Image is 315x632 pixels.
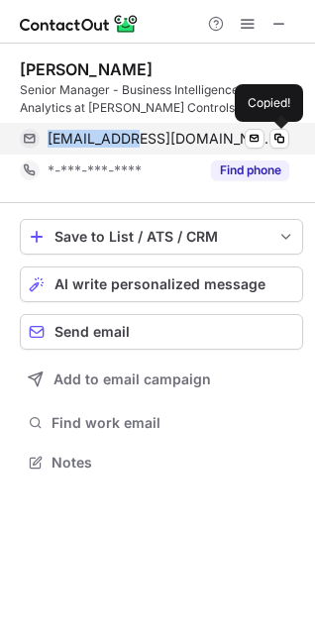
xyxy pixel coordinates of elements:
span: Add to email campaign [53,371,211,387]
button: Notes [20,449,303,476]
button: Find work email [20,409,303,437]
button: Add to email campaign [20,362,303,397]
div: Senior Manager - Business Intelligence and Analytics at [PERSON_NAME] Controls, [GEOGRAPHIC_DATA] [20,81,303,117]
span: Notes [52,454,295,472]
button: save-profile-one-click [20,219,303,255]
div: [PERSON_NAME] [20,59,153,79]
div: Save to List / ATS / CRM [54,229,268,245]
span: [EMAIL_ADDRESS][DOMAIN_NAME] [48,130,274,148]
span: Find work email [52,414,295,432]
span: Send email [54,324,130,340]
img: ContactOut v5.3.10 [20,12,139,36]
span: AI write personalized message [54,276,265,292]
button: Send email [20,314,303,350]
button: Reveal Button [211,160,289,180]
button: AI write personalized message [20,266,303,302]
